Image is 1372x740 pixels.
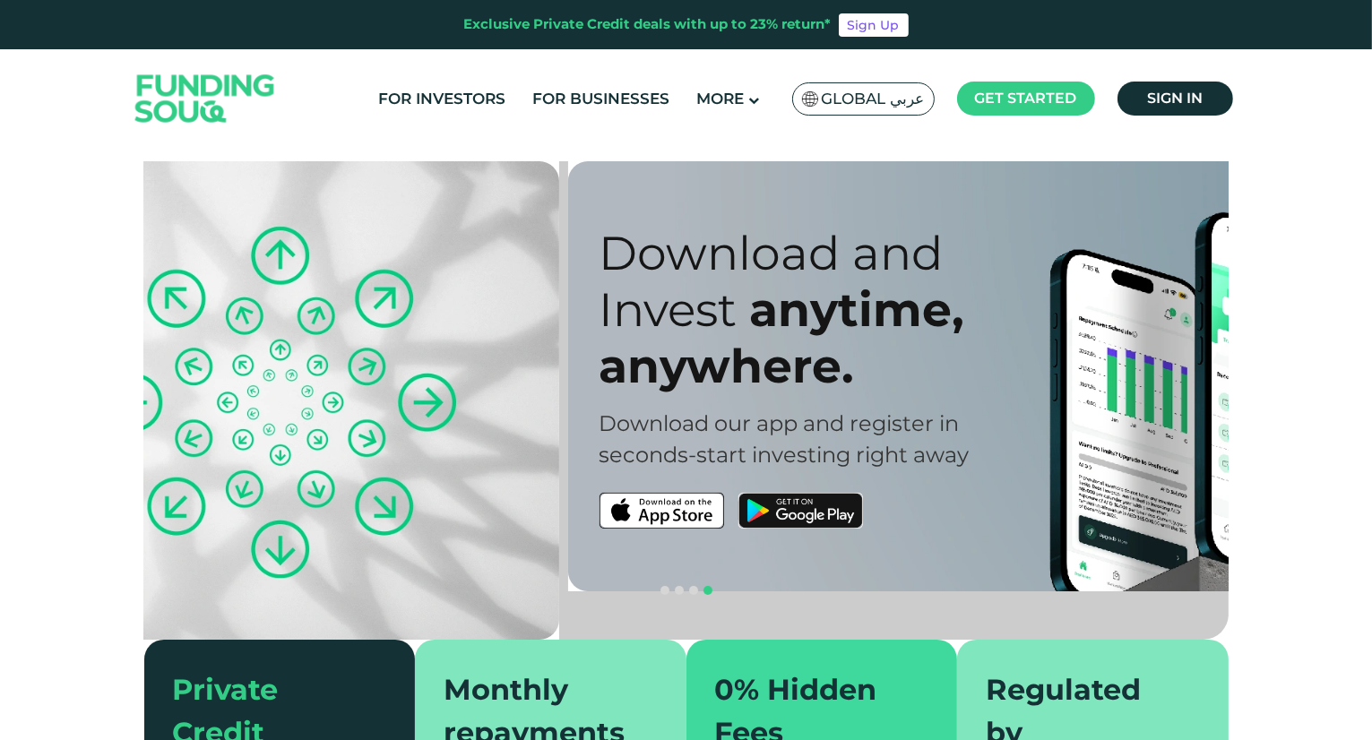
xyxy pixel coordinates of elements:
[374,84,510,114] a: For Investors
[686,583,701,598] button: navigation
[696,90,744,108] span: More
[1117,82,1233,116] a: Sign in
[822,89,925,109] span: Global عربي
[658,583,672,598] button: navigation
[839,13,909,37] a: Sign Up
[738,493,863,529] img: Google Play
[600,408,1142,439] div: Download our app and register in
[1147,90,1203,107] span: Sign in
[464,14,832,35] div: Exclusive Private Credit deals with up to 23% return*
[600,439,1142,470] div: seconds-start investing right away
[672,583,686,598] button: navigation
[802,91,818,107] img: SA Flag
[600,281,738,338] span: Invest
[600,493,724,529] img: App Store
[600,338,1142,394] div: anywhere.
[750,281,965,338] span: anytime,
[528,84,674,114] a: For Businesses
[600,225,1142,281] div: Download and
[975,90,1077,107] span: Get started
[701,583,715,598] button: navigation
[117,54,293,144] img: Logo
